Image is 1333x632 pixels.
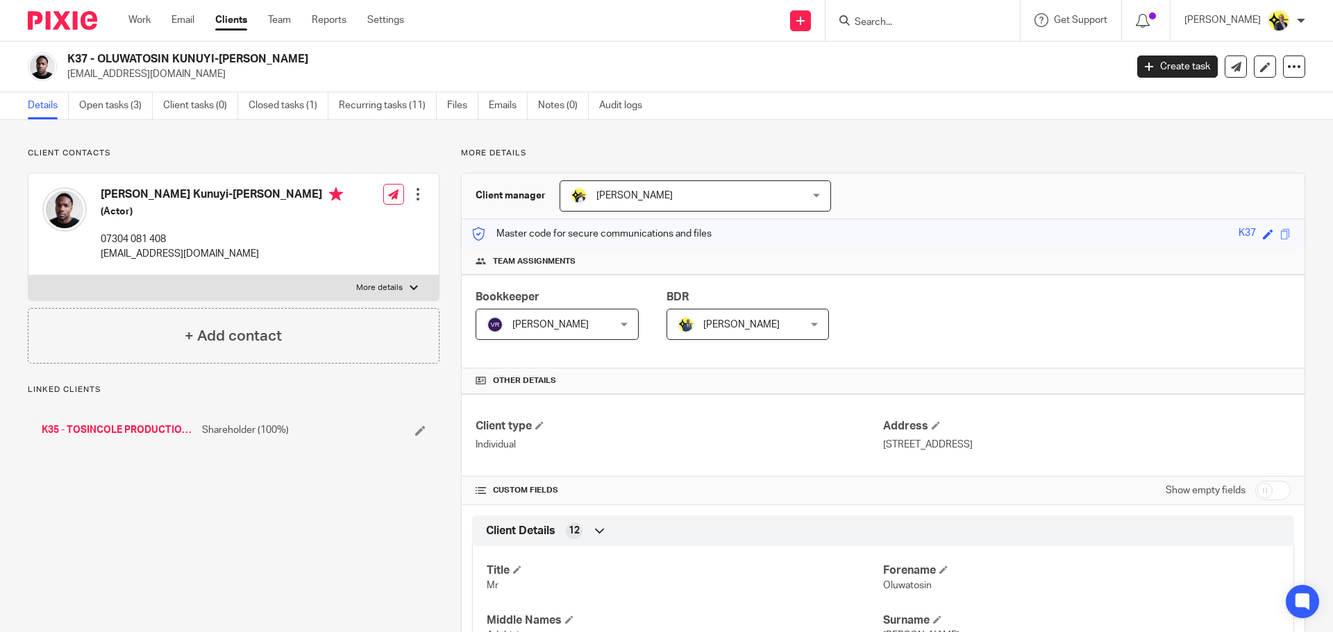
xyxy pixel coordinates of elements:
[171,13,194,27] a: Email
[42,187,87,232] img: square.jpg
[101,187,343,205] h4: [PERSON_NAME] Kunuyi-[PERSON_NAME]
[487,581,498,590] span: Mr
[461,148,1305,159] p: More details
[1184,13,1261,27] p: [PERSON_NAME]
[163,92,238,119] a: Client tasks (0)
[101,247,343,261] p: [EMAIL_ADDRESS][DOMAIN_NAME]
[853,17,978,29] input: Search
[666,291,689,302] span: BDR
[476,291,539,302] span: Bookkeeper
[185,325,282,347] h4: + Add contact
[1268,10,1290,32] img: Dan-Starbridge%20(1).jpg
[472,227,712,241] p: Master code for secure communications and files
[312,13,346,27] a: Reports
[268,13,291,27] a: Team
[571,187,587,204] img: Carine-Starbridge.jpg
[569,524,580,538] span: 12
[678,316,694,333] img: Dennis-Starbridge.jpg
[367,13,404,27] a: Settings
[329,187,343,201] i: Primary
[476,438,883,452] p: Individual
[101,205,343,219] h5: (Actor)
[486,524,555,538] span: Client Details
[28,11,97,30] img: Pixie
[703,320,780,330] span: [PERSON_NAME]
[79,92,153,119] a: Open tasks (3)
[28,148,439,159] p: Client contacts
[249,92,328,119] a: Closed tasks (1)
[487,613,883,628] h4: Middle Names
[67,67,1116,81] p: [EMAIL_ADDRESS][DOMAIN_NAME]
[599,92,653,119] a: Audit logs
[493,256,576,267] span: Team assignments
[538,92,589,119] a: Notes (0)
[215,13,247,27] a: Clients
[476,419,883,434] h4: Client type
[512,320,589,330] span: [PERSON_NAME]
[1054,15,1107,25] span: Get Support
[493,375,556,386] span: Other details
[128,13,151,27] a: Work
[447,92,478,119] a: Files
[28,52,57,81] img: square%20(1).jpg
[356,282,403,293] p: More details
[202,423,289,437] span: Shareholder (100%)
[487,316,503,333] img: svg%3E
[28,384,439,395] p: Linked clients
[339,92,437,119] a: Recurring tasks (11)
[596,191,673,200] span: [PERSON_NAME]
[476,189,546,203] h3: Client manager
[101,232,343,246] p: 07304 081 408
[1239,226,1256,242] div: K37
[883,438,1291,452] p: [STREET_ADDRESS]
[489,92,528,119] a: Emails
[883,563,1280,578] h4: Forename
[42,423,195,437] a: K35 - TOSINCOLE PRODUCTIONS LIMITED
[1137,55,1218,78] a: Create task
[1166,484,1246,497] label: Show empty fields
[28,92,69,119] a: Details
[487,563,883,578] h4: Title
[476,485,883,496] h4: CUSTOM FIELDS
[67,52,907,67] h2: K37 - OLUWATOSIN KUNUYI-[PERSON_NAME]
[883,581,932,590] span: Oluwatosin
[883,613,1280,628] h4: Surname
[883,419,1291,434] h4: Address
